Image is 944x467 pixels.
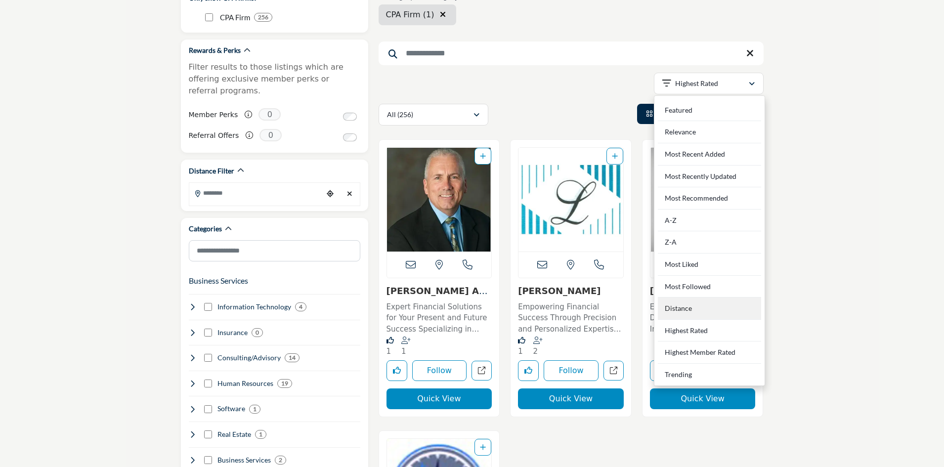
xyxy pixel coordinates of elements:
[386,301,492,335] p: Expert Financial Solutions for Your Present and Future Success Specializing in accounting service...
[343,113,357,121] input: Switch to Member Perks
[412,360,467,381] button: Follow
[518,360,539,381] button: Like listing
[650,286,756,297] h3: Levine, Jacobs & Company, LLC
[658,231,761,254] div: Z-A
[518,286,601,296] a: [PERSON_NAME]
[386,299,492,335] a: Expert Financial Solutions for Your Present and Future Success Specializing in accounting service...
[387,110,413,120] p: All (256)
[217,328,248,338] h4: Insurance: Professional liability, healthcare, life insurance, risk management
[472,361,492,381] a: Open sinclair-associates-llc in new tab
[249,405,260,414] div: 1 Results For Software
[189,106,238,124] label: Member Perks
[343,133,357,141] input: Switch to Referral Offers
[295,302,306,311] div: 4 Results For Information Technology
[533,336,545,357] div: Followers
[386,10,434,19] span: CPA Firm (1)
[386,360,407,381] button: Like listing
[279,457,282,464] b: 2
[637,104,702,124] li: Card View
[658,166,761,188] div: Most Recently Updated
[189,61,360,97] p: Filter results to those listings which are offering exclusive member perks or referral programs.
[189,224,222,234] h2: Categories
[440,10,446,18] i: Clear search location
[654,73,764,94] button: Highest Rated
[285,353,300,362] div: 14 Results For Consulting/Advisory
[217,455,271,465] h4: Business Services: Office supplies, software, tech support, communications, travel
[518,148,623,252] img: Richard L. Lipton, CPA & Associates LLC
[401,336,413,357] div: Followers
[256,329,259,336] b: 0
[387,148,492,252] img: Sinclair Associates LLC
[189,45,241,55] h2: Rewards & Perks
[217,429,251,439] h4: Real Estate: Commercial real estate, office space, property management, home loans
[205,13,213,21] input: CPA Firm checkbox
[675,79,718,88] p: Highest Rated
[204,456,212,464] input: Select Business Services checkbox
[533,347,538,356] span: 2
[518,347,523,356] span: 1
[204,303,212,311] input: Select Information Technology checkbox
[204,430,212,438] input: Select Real Estate checkbox
[189,240,360,261] input: Search Category
[658,297,761,320] div: Distance
[299,303,302,310] b: 4
[650,299,756,335] a: Excellence in Accounting: Driving Success with Integrity and Expertise Since [DATE] For over seve...
[658,210,761,232] div: A-Z
[253,406,257,413] b: 1
[386,337,394,344] i: Like
[258,108,281,121] span: 0
[252,328,263,337] div: 0 Results For Insurance
[204,354,212,362] input: Select Consulting/Advisory checkbox
[379,104,488,126] button: All (256)
[386,286,490,307] a: [PERSON_NAME] Associates ...
[518,299,624,335] a: Empowering Financial Success Through Precision and Personalized Expertise For the client who want...
[603,361,624,381] a: Open richard-l-lipton-cpa-associates-llc in new tab
[658,320,761,342] div: Highest Rated
[650,286,752,318] a: [PERSON_NAME], [PERSON_NAME] & Com...
[518,301,624,335] p: Empowering Financial Success Through Precision and Personalized Expertise For the client who want...
[401,347,406,356] span: 1
[386,388,492,409] button: Quick View
[386,286,492,297] h3: Sinclair Associates LLC
[217,379,273,388] h4: Human Resources: Payroll, benefits, HR consulting, talent acquisition, training
[386,347,391,356] span: 1
[189,183,323,203] input: Search Location
[650,301,756,335] p: Excellence in Accounting: Driving Success with Integrity and Expertise Since [DATE] For over seve...
[189,275,248,287] button: Business Services
[343,183,357,205] div: Clear search location
[646,110,693,118] a: View Card
[658,143,761,166] div: Most Recent Added
[275,456,286,465] div: 2 Results For Business Services
[518,388,624,409] button: Quick View
[658,121,761,143] div: Relevance
[217,404,245,414] h4: Software: Accounting sotware, tax software, workflow, etc.
[254,13,272,22] div: 256 Results For CPA Firm
[379,42,764,65] input: Search Keyword
[658,187,761,210] div: Most Recommended
[658,99,761,122] div: Featured
[480,443,486,451] a: Add To List
[204,405,212,413] input: Select Software checkbox
[658,254,761,276] div: Most Liked
[189,166,234,176] h2: Distance Filter
[217,302,291,312] h4: Information Technology: Software, cloud services, data management, analytics, automation
[323,183,338,205] div: Choose your current location
[650,148,755,252] a: Open Listing in new tab
[204,329,212,337] input: Select Insurance checkbox
[650,148,755,252] img: Levine, Jacobs & Company, LLC
[650,388,756,409] button: Quick View
[544,360,599,381] button: Follow
[650,360,671,381] button: Like listing
[281,380,288,387] b: 19
[255,430,266,439] div: 1 Results For Real Estate
[658,364,761,382] div: Trending
[204,380,212,387] input: Select Human Resources checkbox
[612,152,618,160] a: Add To List
[189,127,239,144] label: Referral Offers
[259,431,262,438] b: 1
[277,379,292,388] div: 19 Results For Human Resources
[387,148,492,252] a: Open Listing in new tab
[220,12,250,23] p: CPA Firm: CPA Firm
[518,148,623,252] a: Open Listing in new tab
